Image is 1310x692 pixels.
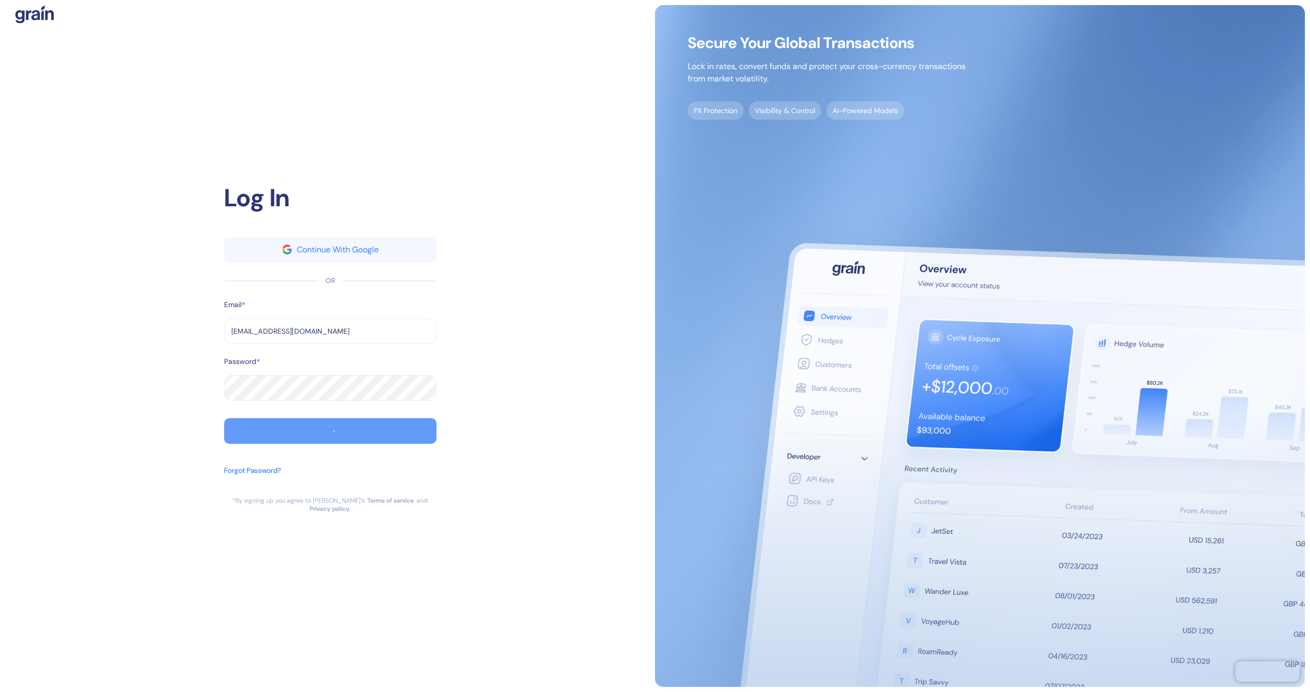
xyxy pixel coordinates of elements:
div: Forgot Password? [224,465,281,476]
div: OR [325,275,335,286]
img: google [282,245,292,254]
a: Privacy policy. [310,505,351,513]
label: Password [224,356,256,367]
span: FX Protection [688,101,744,120]
button: googleContinue With Google [224,237,436,263]
img: logo [15,5,54,24]
span: Visibility & Control [749,101,821,120]
button: Forgot Password? [224,460,281,496]
div: Continue With Google [297,246,379,254]
div: *By signing up you agree to [PERSON_NAME]’s [232,496,365,505]
div: and [417,496,428,505]
img: signup-main-image [655,5,1305,687]
label: Email [224,299,242,310]
iframe: Chatra live chat [1235,661,1300,682]
div: Log In [224,180,436,217]
input: example@email.com [224,318,436,344]
a: Terms of service [367,496,414,505]
span: Secure Your Global Transactions [688,38,966,48]
p: Lock in rates, convert funds and protect your cross-currency transactions from market volatility. [688,60,966,85]
span: AI-Powered Models [826,101,904,120]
